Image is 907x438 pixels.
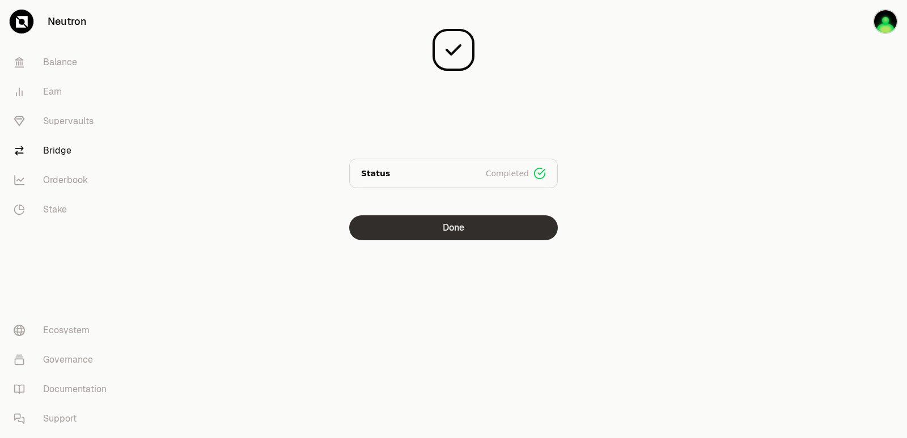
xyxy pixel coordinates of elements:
[486,168,529,179] span: Completed
[5,316,122,345] a: Ecosystem
[361,168,390,179] p: Status
[5,136,122,165] a: Bridge
[5,48,122,77] a: Balance
[5,404,122,433] a: Support
[5,345,122,375] a: Governance
[349,215,558,240] button: Done
[5,165,122,195] a: Orderbook
[5,107,122,136] a: Supervaults
[873,9,898,34] img: sandy mercy
[5,375,122,404] a: Documentation
[5,195,122,224] a: Stake
[5,77,122,107] a: Earn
